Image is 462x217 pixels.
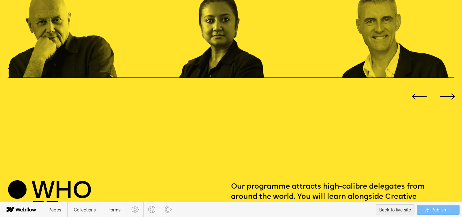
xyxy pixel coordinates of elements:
h5: [PERSON_NAME] [8,85,91,95]
p: Associate Director at [PERSON_NAME] Architects [174,100,258,131]
button: Publish [417,205,460,215]
span: Pages [48,207,61,212]
div: Back to live site [379,205,411,215]
span: Collections [74,207,96,212]
h5: [PERSON_NAME] [174,85,258,95]
span: Forms [108,207,120,212]
p: Former Global CEO at WPP agencies [341,100,424,120]
span: Publish [430,205,446,215]
button: Back to live site [376,204,414,215]
h5: [PERSON_NAME] [341,85,424,95]
p: Co-Founder of [PERSON_NAME] [8,100,91,120]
